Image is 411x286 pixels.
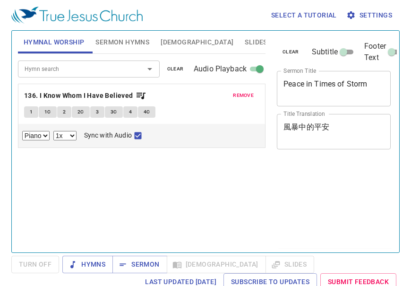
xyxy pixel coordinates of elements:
[112,256,167,273] button: Sermon
[96,108,99,116] span: 3
[39,106,57,118] button: 1C
[227,90,259,101] button: remove
[105,106,123,118] button: 3C
[277,46,305,58] button: clear
[24,90,133,102] b: 136. I Know Whom I Have Believed
[348,9,392,21] span: Settings
[144,108,150,116] span: 4C
[283,79,384,97] textarea: Peace in Times of Storm
[267,7,341,24] button: Select a tutorial
[162,63,189,75] button: clear
[63,108,66,116] span: 2
[123,106,137,118] button: 4
[95,36,149,48] span: Sermon Hymns
[57,106,71,118] button: 2
[283,122,384,140] textarea: 風暴中的平安
[11,7,143,24] img: True Jesus Church
[22,131,50,140] select: Select Track
[120,259,159,270] span: Sermon
[44,108,51,116] span: 1C
[364,41,386,63] span: Footer Text
[167,65,184,73] span: clear
[77,108,84,116] span: 2C
[344,7,396,24] button: Settings
[53,131,77,140] select: Playback Rate
[90,106,104,118] button: 3
[283,48,299,56] span: clear
[161,36,233,48] span: [DEMOGRAPHIC_DATA]
[24,90,146,102] button: 136. I Know Whom I Have Believed
[233,91,254,100] span: remove
[24,36,85,48] span: Hymnal Worship
[273,159,369,245] iframe: from-child
[111,108,117,116] span: 3C
[194,63,247,75] span: Audio Playback
[30,108,33,116] span: 1
[245,36,267,48] span: Slides
[70,259,105,270] span: Hymns
[24,106,38,118] button: 1
[62,256,113,273] button: Hymns
[143,62,156,76] button: Open
[129,108,132,116] span: 4
[312,46,338,58] span: Subtitle
[72,106,90,118] button: 2C
[84,130,132,140] span: Sync with Audio
[138,106,156,118] button: 4C
[271,9,337,21] span: Select a tutorial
